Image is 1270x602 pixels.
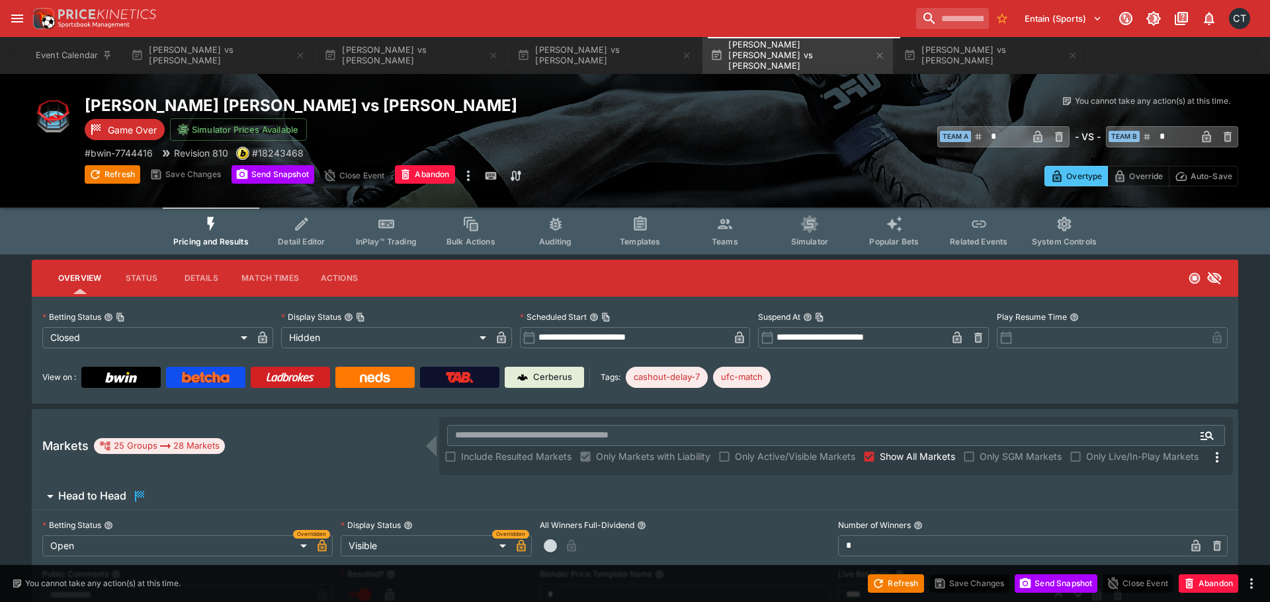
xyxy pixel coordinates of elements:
p: Revision 810 [174,146,228,160]
button: Select Tenant [1017,8,1110,29]
img: bwin.png [237,147,249,159]
div: Cameron Tarver [1229,8,1250,29]
button: Scheduled StartCopy To Clipboard [589,313,599,322]
span: Overridden [496,530,525,539]
button: Betting Status [104,521,113,530]
button: Refresh [85,165,140,184]
button: Copy To Clipboard [116,313,125,322]
button: Overview [48,262,112,294]
span: Show All Markets [880,449,955,463]
img: Sportsbook Management [58,22,130,28]
span: cashout-delay-7 [626,371,708,384]
button: Cameron Tarver [1225,4,1254,33]
button: Abandon [1179,574,1238,593]
span: Only Active/Visible Markets [735,449,855,463]
button: Copy To Clipboard [601,313,611,322]
button: Simulator Prices Available [170,118,307,141]
p: Suspend At [758,311,800,322]
button: open drawer [5,7,29,30]
button: Send Snapshot [1015,574,1097,593]
button: Display Status [403,521,413,530]
p: Number of Winners [838,519,911,531]
button: Event Calendar [28,37,120,74]
span: Auditing [539,237,571,246]
span: System Controls [1032,237,1097,246]
span: Simulator [791,237,828,246]
div: Betting Target: cerberus [626,367,708,388]
button: [PERSON_NAME] vs [PERSON_NAME] [316,37,507,74]
img: Cerberus [517,372,528,383]
button: Suspend AtCopy To Clipboard [803,313,812,322]
span: Bulk Actions [446,237,495,246]
button: Number of Winners [913,521,923,530]
span: Include Resulted Markets [461,449,571,463]
p: Display Status [281,311,341,322]
button: Notifications [1197,7,1221,30]
button: Copy To Clipboard [815,313,824,322]
span: Overridden [297,530,326,539]
h5: Markets [42,438,89,453]
button: Status [112,262,171,294]
p: Display Status [341,519,401,531]
button: All Winners Full-Dividend [637,521,646,530]
h6: Head to Head [58,489,126,503]
span: InPlay™ Trading [356,237,417,246]
span: Popular Bets [869,237,919,246]
div: bwin [236,147,249,160]
button: Copy To Clipboard [356,313,365,322]
div: Start From [1044,166,1238,186]
p: Copy To Clipboard [252,146,304,160]
button: Refresh [868,574,923,593]
p: Play Resume Time [997,311,1067,322]
h2: Copy To Clipboard [85,95,661,116]
div: Betting Target: cerberus [713,367,771,388]
label: View on : [42,367,76,388]
div: Event type filters [163,207,1107,254]
button: more [1244,576,1259,591]
img: Ladbrokes [266,372,314,383]
img: Neds [360,372,390,383]
button: Details [171,262,231,294]
span: Pricing and Results [173,237,249,246]
span: Team A [940,131,971,142]
button: Actions [310,262,369,294]
svg: Closed [1188,272,1201,285]
div: 25 Groups 28 Markets [99,438,220,454]
p: Scheduled Start [520,311,587,322]
button: Match Times [231,262,310,294]
button: [PERSON_NAME] vs [PERSON_NAME] [123,37,314,74]
button: Display StatusCopy To Clipboard [344,313,353,322]
img: TabNZ [446,372,474,383]
button: Betting StatusCopy To Clipboard [104,313,113,322]
p: All Winners Full-Dividend [540,519,634,531]
button: Documentation [1169,7,1193,30]
button: more [460,165,476,186]
span: Templates [620,237,660,246]
button: Play Resume Time [1070,313,1079,322]
p: Game Over [108,123,157,137]
img: Betcha [182,372,230,383]
p: You cannot take any action(s) at this time. [1075,95,1230,107]
input: search [916,8,989,29]
p: Overtype [1066,169,1102,183]
span: Only SGM Markets [980,449,1062,463]
div: Closed [42,327,252,348]
button: Abandon [395,165,454,184]
img: Bwin [105,372,137,383]
span: Mark an event as closed and abandoned. [395,167,454,180]
button: [PERSON_NAME] vs [PERSON_NAME] [509,37,700,74]
p: Betting Status [42,519,101,531]
span: Mark an event as closed and abandoned. [1179,576,1238,589]
img: mma.png [32,95,74,137]
div: Open [42,535,312,556]
button: Overtype [1044,166,1108,186]
p: Auto-Save [1191,169,1232,183]
button: [PERSON_NAME] vs [PERSON_NAME] [896,37,1086,74]
p: Betting Status [42,311,101,322]
span: Detail Editor [278,237,325,246]
button: Connected to PK [1114,7,1138,30]
p: Override [1129,169,1163,183]
p: You cannot take any action(s) at this time. [25,578,181,589]
button: [PERSON_NAME] [PERSON_NAME] vs [PERSON_NAME] [702,37,893,74]
span: Team B [1109,131,1140,142]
